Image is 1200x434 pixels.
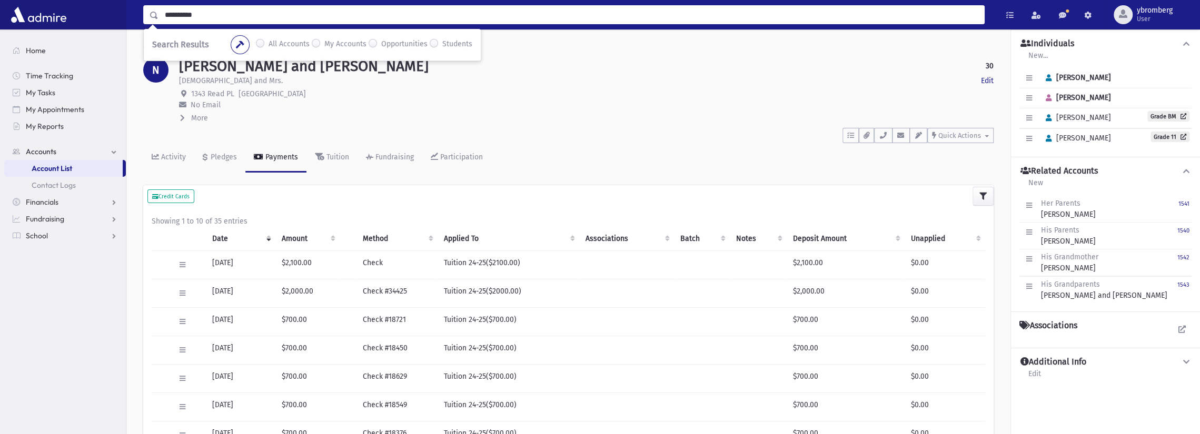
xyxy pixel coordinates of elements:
[787,227,905,251] th: Deposit Amount: activate to sort column ascending
[32,164,72,173] span: Account List
[358,143,422,173] a: Fundraising
[1019,357,1192,368] button: Additional Info
[927,128,994,143] button: Quick Actions
[143,57,168,83] div: N
[275,307,340,336] td: $700.00
[4,84,126,101] a: My Tasks
[275,279,340,307] td: $2,000.00
[4,227,126,244] a: School
[356,307,437,336] td: Check #18721
[356,279,437,307] td: Check #34425
[1178,200,1189,207] small: 1541
[579,227,674,251] th: Associations: activate to sort column ascending
[206,307,275,336] td: [DATE]
[437,307,579,336] td: Tuition 24-25($700.00)
[1177,279,1189,301] a: 1543
[1028,368,1042,387] a: Edit
[26,105,84,114] span: My Appointments
[191,114,208,123] span: More
[1147,111,1189,122] a: Grade BM
[1041,280,1100,289] span: His Grandparents
[324,153,349,162] div: Tuition
[1041,134,1111,143] span: [PERSON_NAME]
[143,143,194,173] a: Activity
[206,392,275,421] td: [DATE]
[239,89,306,98] span: [GEOGRAPHIC_DATA]
[1041,113,1111,122] span: [PERSON_NAME]
[905,336,985,364] td: $0.00
[373,153,414,162] div: Fundraising
[437,392,579,421] td: Tuition 24-25($700.00)
[1177,227,1189,234] small: 1540
[1041,226,1079,235] span: His Parents
[356,392,437,421] td: Check #18549
[152,193,190,200] small: Credit Cards
[159,153,186,162] div: Activity
[1137,6,1173,15] span: ybromberg
[26,71,73,80] span: Time Tracking
[986,60,994,72] strong: 30
[356,364,437,392] td: Check #18629
[787,250,905,279] td: $2,100.00
[787,392,905,421] td: $700.00
[263,153,298,162] div: Payments
[275,227,340,251] th: Amount: activate to sort column ascending
[206,364,275,392] td: [DATE]
[324,38,366,51] label: My Accounts
[438,153,483,162] div: Participation
[787,336,905,364] td: $700.00
[4,194,126,210] a: Financials
[32,180,76,190] span: Contact Logs
[206,227,275,251] th: Date: activate to sort column ascending
[275,250,340,279] td: $2,100.00
[905,250,985,279] td: $0.00
[4,210,126,227] a: Fundraising
[1028,177,1044,196] a: New
[1177,251,1189,274] a: 1542
[905,227,985,251] th: Unapplied: activate to sort column ascending
[191,89,234,98] span: 1343 Read PL
[1041,279,1167,301] div: [PERSON_NAME] and [PERSON_NAME]
[1177,254,1189,261] small: 1542
[1041,253,1098,261] span: His Grandmother
[147,189,194,203] button: Credit Cards
[4,118,126,135] a: My Reports
[4,67,126,84] a: Time Tracking
[356,227,437,251] th: Method: activate to sort column ascending
[787,279,905,307] td: $2,000.00
[179,113,209,124] button: More
[1019,320,1077,331] h4: Associations
[1028,49,1048,68] a: New...
[437,364,579,392] td: Tuition 24-25($700.00)
[26,122,64,131] span: My Reports
[905,307,985,336] td: $0.00
[981,75,994,86] a: Edit
[1019,166,1192,177] button: Related Accounts
[905,392,985,421] td: $0.00
[1041,73,1111,82] span: [PERSON_NAME]
[4,177,126,194] a: Contact Logs
[1177,225,1189,247] a: 1540
[179,75,283,86] p: [DEMOGRAPHIC_DATA] and Mrs.
[422,143,491,173] a: Participation
[1041,225,1096,247] div: [PERSON_NAME]
[356,250,437,279] td: Check
[356,336,437,364] td: Check #18450
[194,143,245,173] a: Pledges
[152,39,209,49] span: Search Results
[1020,38,1074,49] h4: Individuals
[730,227,786,251] th: Notes: activate to sort column ascending
[905,279,985,307] td: $0.00
[206,250,275,279] td: [DATE]
[4,42,126,59] a: Home
[206,336,275,364] td: [DATE]
[275,336,340,364] td: $700.00
[191,100,221,109] span: No Email
[275,392,340,421] td: $700.00
[1178,198,1189,220] a: 1541
[4,160,123,177] a: Account List
[1041,198,1096,220] div: [PERSON_NAME]
[26,46,46,55] span: Home
[442,38,472,51] label: Students
[787,364,905,392] td: $700.00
